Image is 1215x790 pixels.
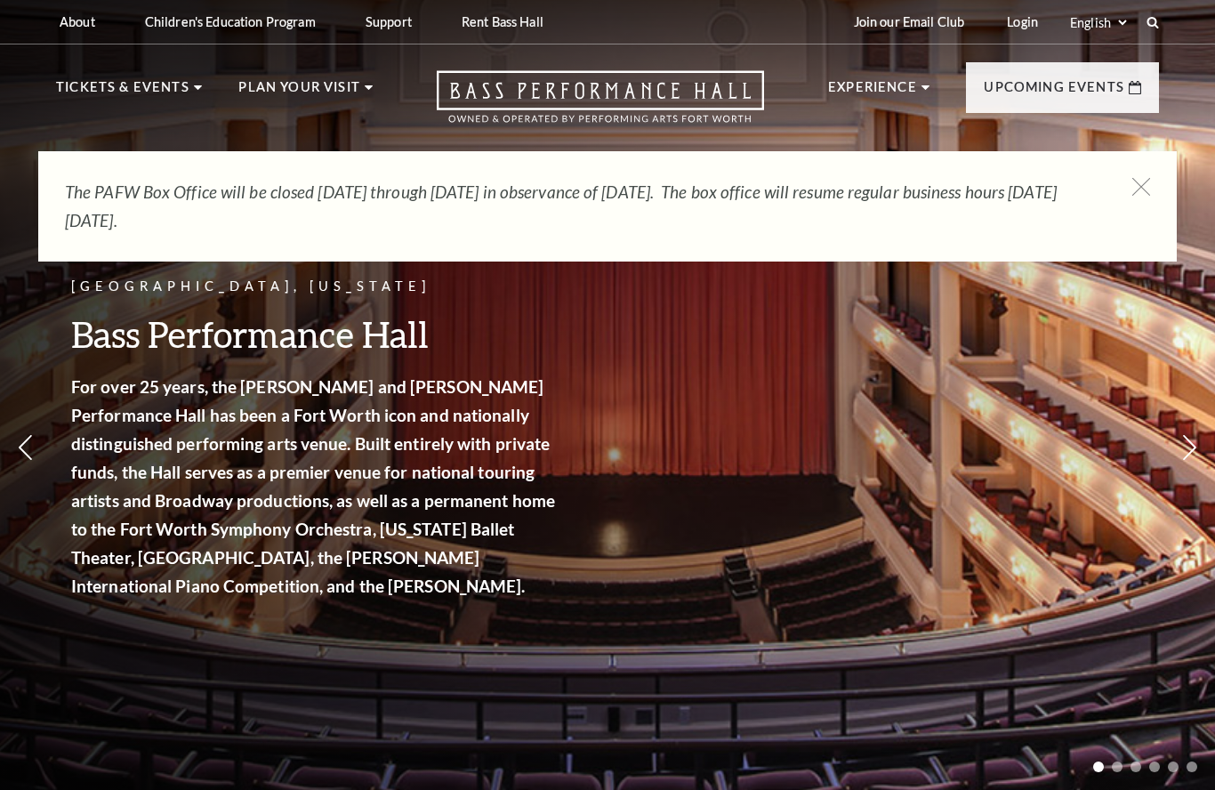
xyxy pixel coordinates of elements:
p: Plan Your Visit [238,77,360,109]
h3: Bass Performance Hall [71,311,560,357]
p: [GEOGRAPHIC_DATA], [US_STATE] [71,276,560,298]
p: Upcoming Events [984,77,1124,109]
p: About [60,14,95,29]
strong: For over 25 years, the [PERSON_NAME] and [PERSON_NAME] Performance Hall has been a Fort Worth ico... [71,376,555,596]
select: Select: [1066,14,1130,31]
p: Rent Bass Hall [462,14,543,29]
p: Tickets & Events [56,77,189,109]
p: Experience [828,77,917,109]
em: The PAFW Box Office will be closed [DATE] through [DATE] in observance of [DATE]. The box office ... [65,181,1057,230]
p: Support [366,14,412,29]
p: Children's Education Program [145,14,316,29]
